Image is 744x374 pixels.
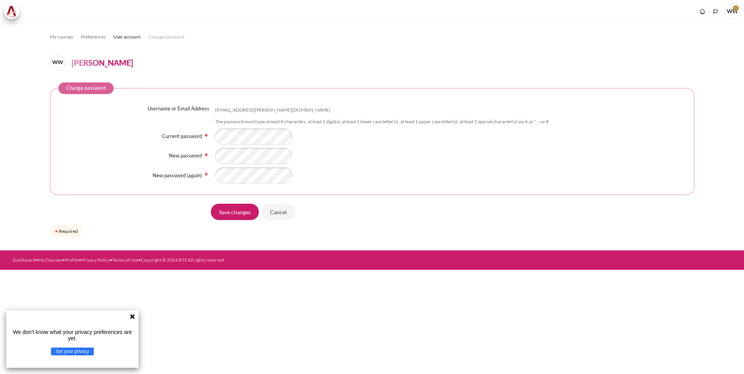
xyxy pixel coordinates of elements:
label: Username or Email Address [147,105,209,113]
p: We don't know what your privacy preferences are yet. [9,329,135,341]
img: Required [203,171,209,177]
a: Dashboard [12,257,35,263]
button: Set your privacy [51,348,94,355]
span: Required [203,152,209,156]
span: WW [725,4,740,19]
h4: [PERSON_NAME] [72,57,133,68]
span: Required [203,132,209,137]
a: Preferences [81,32,105,42]
label: Current password [162,133,202,139]
a: Profile [65,257,79,263]
a: My Courses [38,257,62,263]
div: Required [50,225,82,237]
span: Preferences [81,33,105,40]
div: • • • • • [12,257,416,264]
span: Required [203,171,209,176]
img: Required field [54,229,59,234]
a: My courses [50,32,73,42]
a: Terms of Use [112,257,138,263]
div: The password must have at least 8 characters, at least 1 digit(s), at least 1 lower case letter(s... [215,119,549,125]
div: Show notification window with no new notifications [697,6,708,17]
img: Architeck [6,6,17,17]
span: Change password [148,33,184,40]
div: [EMAIL_ADDRESS][PERSON_NAME][DOMAIN_NAME] [215,107,330,114]
span: User account [113,33,140,40]
a: Copyright © 2024 BTS All rights reserved [141,257,224,263]
span: WW [50,55,65,70]
label: New password [169,152,202,159]
a: Architeck Architeck [4,4,23,19]
a: WW [50,55,68,70]
a: Privacy Policy [81,257,110,263]
input: Cancel [262,204,295,220]
img: Required [203,152,209,158]
legend: Change password [58,82,114,94]
input: Save changes [211,204,259,220]
a: User menu [725,4,740,19]
img: Required [203,132,209,138]
button: Languages [710,6,721,17]
nav: Navigation bar [50,31,695,43]
a: Change password [148,32,184,42]
span: My courses [50,33,73,40]
label: New password (again) [153,172,202,178]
